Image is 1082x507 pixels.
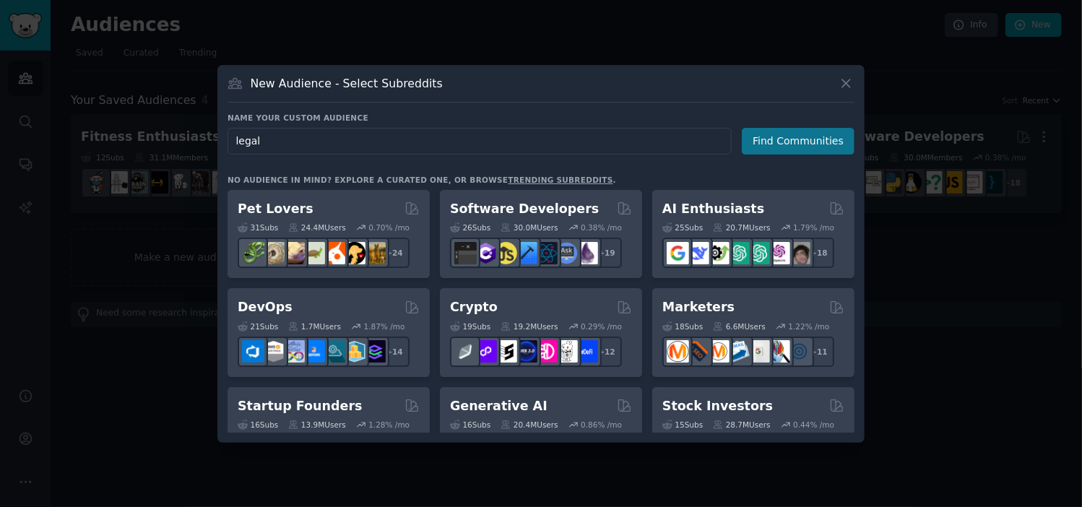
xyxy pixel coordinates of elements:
[363,340,386,363] img: PlatformEngineers
[793,222,834,233] div: 1.79 % /mo
[495,340,517,363] img: ethstaker
[592,238,622,268] div: + 19
[228,128,732,155] input: Pick a short name, like "Digital Marketers" or "Movie-Goers"
[251,76,443,91] h3: New Audience - Select Subreddits
[662,200,764,218] h2: AI Enthusiasts
[450,222,490,233] div: 26 Sub s
[323,340,345,363] img: platformengineering
[535,242,558,264] img: reactnative
[303,340,325,363] img: DevOpsLinks
[713,222,770,233] div: 20.7M Users
[662,420,703,430] div: 15 Sub s
[303,242,325,264] img: turtle
[475,242,497,264] img: csharp
[793,420,834,430] div: 0.44 % /mo
[450,200,599,218] h2: Software Developers
[662,397,773,415] h2: Stock Investors
[667,242,689,264] img: GoogleGeminiAI
[368,420,410,430] div: 1.28 % /mo
[288,420,345,430] div: 13.9M Users
[450,321,490,331] div: 19 Sub s
[242,242,264,264] img: herpetology
[323,242,345,264] img: cockatiel
[662,321,703,331] div: 18 Sub s
[662,222,703,233] div: 25 Sub s
[555,340,578,363] img: CryptoNews
[713,321,766,331] div: 6.6M Users
[343,242,365,264] img: PetAdvice
[242,340,264,363] img: azuredevops
[687,340,709,363] img: bigseo
[592,337,622,367] div: + 12
[238,200,313,218] h2: Pet Lovers
[379,238,410,268] div: + 24
[707,340,730,363] img: AskMarketing
[581,321,622,331] div: 0.29 % /mo
[238,397,362,415] h2: Startup Founders
[238,222,278,233] div: 31 Sub s
[501,420,558,430] div: 20.4M Users
[581,222,622,233] div: 0.38 % /mo
[804,238,834,268] div: + 18
[364,321,405,331] div: 1.87 % /mo
[789,321,830,331] div: 1.22 % /mo
[515,242,537,264] img: iOSProgramming
[707,242,730,264] img: AItoolsCatalog
[515,340,537,363] img: web3
[788,242,810,264] img: ArtificalIntelligence
[262,242,285,264] img: ballpython
[768,242,790,264] img: OpenAIDev
[262,340,285,363] img: AWS_Certified_Experts
[748,340,770,363] img: googleads
[501,321,558,331] div: 19.2M Users
[450,298,498,316] h2: Crypto
[768,340,790,363] img: MarketingResearch
[288,222,345,233] div: 24.4M Users
[288,321,341,331] div: 1.7M Users
[454,242,477,264] img: software
[667,340,689,363] img: content_marketing
[454,340,477,363] img: ethfinance
[576,340,598,363] img: defi_
[379,337,410,367] div: + 14
[238,321,278,331] div: 21 Sub s
[535,340,558,363] img: defiblockchain
[555,242,578,264] img: AskComputerScience
[238,420,278,430] div: 16 Sub s
[748,242,770,264] img: chatgpt_prompts_
[363,242,386,264] img: dogbreed
[238,298,293,316] h2: DevOps
[576,242,598,264] img: elixir
[228,113,854,123] h3: Name your custom audience
[581,420,622,430] div: 0.86 % /mo
[282,340,305,363] img: Docker_DevOps
[687,242,709,264] img: DeepSeek
[475,340,497,363] img: 0xPolygon
[727,340,750,363] img: Emailmarketing
[662,298,735,316] h2: Marketers
[450,420,490,430] div: 16 Sub s
[713,420,770,430] div: 28.7M Users
[368,222,410,233] div: 0.70 % /mo
[788,340,810,363] img: OnlineMarketing
[508,175,613,184] a: trending subreddits
[228,175,616,185] div: No audience in mind? Explore a curated one, or browse .
[742,128,854,155] button: Find Communities
[495,242,517,264] img: learnjavascript
[343,340,365,363] img: aws_cdk
[727,242,750,264] img: chatgpt_promptDesign
[282,242,305,264] img: leopardgeckos
[501,222,558,233] div: 30.0M Users
[804,337,834,367] div: + 11
[450,397,548,415] h2: Generative AI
